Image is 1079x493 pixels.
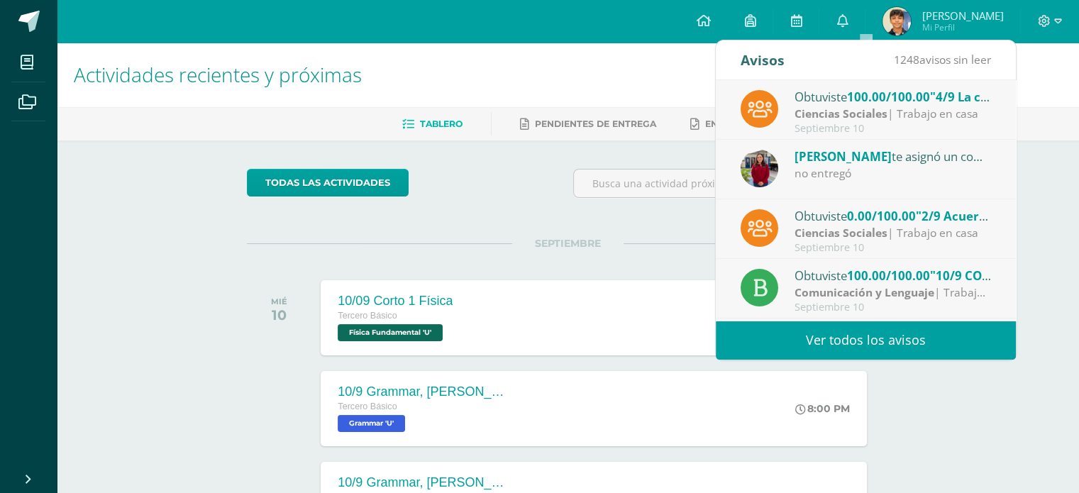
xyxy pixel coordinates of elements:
[922,9,1003,23] span: [PERSON_NAME]
[247,169,409,196] a: todas las Actividades
[922,21,1003,33] span: Mi Perfil
[271,306,287,323] div: 10
[535,118,656,129] span: Pendientes de entrega
[574,170,888,197] input: Busca una actividad próxima aquí...
[795,242,992,254] div: Septiembre 10
[795,225,992,241] div: | Trabajo en casa
[795,123,992,135] div: Septiembre 10
[795,106,992,122] div: | Trabajo en casa
[847,89,930,105] span: 100.00/100.00
[894,52,991,67] span: avisos sin leer
[795,402,850,415] div: 8:00 PM
[795,284,992,301] div: | Trabajo en clase
[795,301,992,314] div: Septiembre 10
[338,294,453,309] div: 10/09 Corto 1 Física
[795,206,992,225] div: Obtuviste en
[795,147,992,165] div: te asignó un comentario en '2/9 Acuerdo 5' para 'Ciencias Sociales'
[795,106,887,121] strong: Ciencias Sociales
[420,118,463,129] span: Tablero
[716,321,1016,360] a: Ver todos los avisos
[795,266,992,284] div: Obtuviste en
[705,118,768,129] span: Entregadas
[795,284,934,300] strong: Comunicación y Lenguaje
[690,113,768,135] a: Entregadas
[741,150,778,187] img: e1f0730b59be0d440f55fb027c9eff26.png
[338,311,397,321] span: Tercero Básico
[795,165,992,182] div: no entregó
[271,297,287,306] div: MIÉ
[795,87,992,106] div: Obtuviste en
[520,113,656,135] a: Pendientes de entrega
[338,475,508,490] div: 10/9 Grammar, [PERSON_NAME] Platform, Unit 30 Grammar in context reading comprehension
[338,324,443,341] span: Física Fundamental 'U'
[338,401,397,411] span: Tercero Básico
[916,208,1009,224] span: "2/9 Acuerdo 5"
[741,40,785,79] div: Avisos
[402,113,463,135] a: Tablero
[74,61,362,88] span: Actividades recientes y próximas
[795,225,887,240] strong: Ciencias Sociales
[894,52,919,67] span: 1248
[847,208,916,224] span: 0.00/100.00
[512,237,624,250] span: SEPTIEMBRE
[882,7,911,35] img: 0e6c51aebb6d4d2a5558b620d4561360.png
[338,384,508,399] div: 10/9 Grammar, [PERSON_NAME] platform, Unit 30 pretest
[795,148,892,165] span: [PERSON_NAME]
[847,267,930,284] span: 100.00/100.00
[338,415,405,432] span: Grammar 'U'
